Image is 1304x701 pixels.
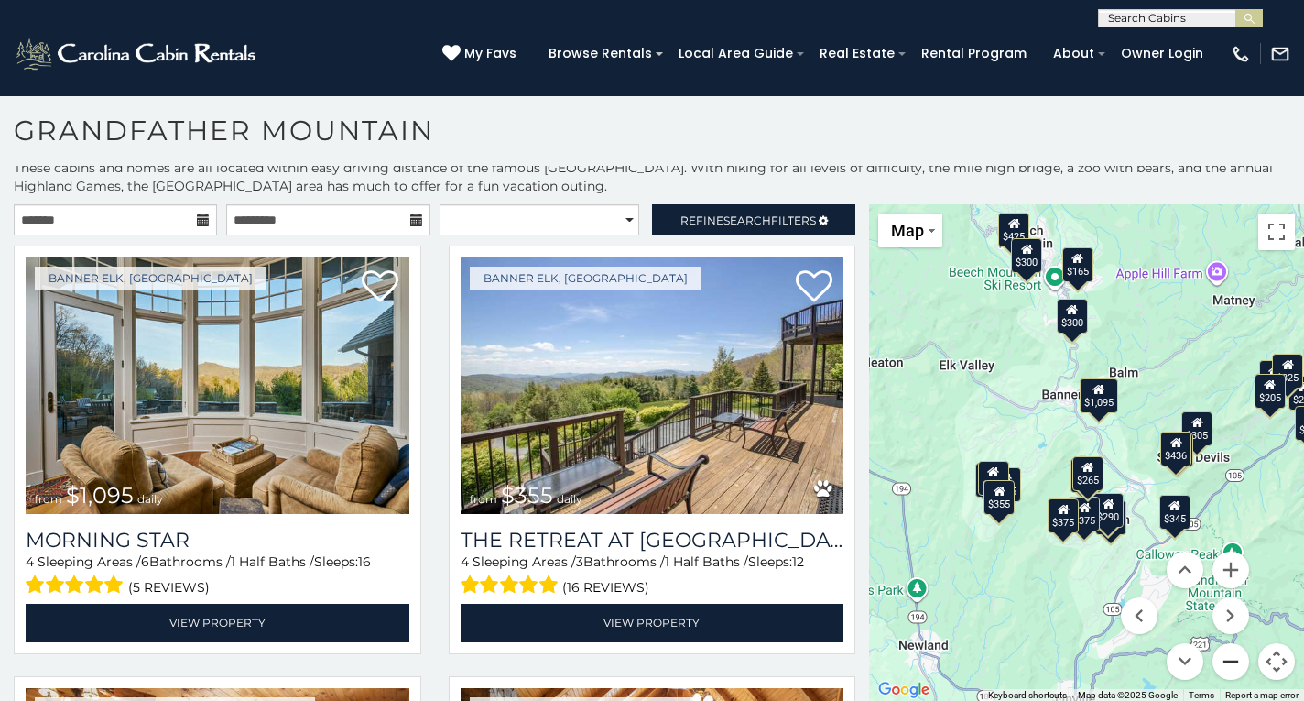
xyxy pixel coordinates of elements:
[464,44,516,63] span: My Favs
[1258,643,1295,680] button: Map camera controls
[461,553,469,570] span: 4
[26,604,409,641] a: View Property
[35,267,266,290] a: Banner Elk, [GEOGRAPHIC_DATA]
[1061,246,1092,281] div: $165
[878,214,942,247] button: Change map style
[1011,237,1042,272] div: $300
[14,36,261,72] img: White-1-2.png
[983,480,1015,515] div: $355
[998,212,1029,246] div: $425
[1079,378,1117,413] div: $1,095
[1212,597,1249,634] button: Move right
[1112,39,1212,68] a: Owner Login
[231,553,314,570] span: 1 Half Baths /
[1272,353,1303,388] div: $325
[470,492,497,506] span: from
[1044,39,1103,68] a: About
[1189,690,1214,700] a: Terms (opens in new tab)
[1225,690,1299,700] a: Report a map error
[1069,496,1100,531] div: $375
[1258,214,1295,250] button: Toggle fullscreen view
[362,268,398,307] a: Add to favorites
[461,553,844,599] div: Sleeping Areas / Bathrooms / Sleeps:
[461,528,844,553] h3: The Retreat at Mountain Meadows
[652,204,855,235] a: RefineSearchFilters
[1078,690,1178,700] span: Map data ©2025 Google
[26,553,34,570] span: 4
[1070,458,1102,493] div: $300
[26,257,409,514] a: Morning Star from $1,095 daily
[461,257,844,514] img: The Retreat at Mountain Meadows
[26,553,409,599] div: Sleeping Areas / Bathrooms / Sleeps:
[1212,643,1249,680] button: Zoom out
[562,575,649,599] span: (16 reviews)
[1255,374,1286,409] div: $205
[470,267,701,290] a: Banner Elk, [GEOGRAPHIC_DATA]
[665,553,748,570] span: 1 Half Baths /
[358,553,371,570] span: 16
[539,39,661,68] a: Browse Rentals
[141,553,149,570] span: 6
[576,553,583,570] span: 3
[1167,643,1203,680] button: Move down
[26,257,409,514] img: Morning Star
[35,492,62,506] span: from
[1092,493,1124,528] div: $290
[1162,432,1193,466] div: $375
[442,44,521,64] a: My Favs
[1167,552,1203,588] button: Move up
[1048,498,1079,533] div: $375
[792,553,804,570] span: 12
[891,221,924,240] span: Map
[1270,44,1290,64] img: mail-regular-white.png
[977,461,1008,496] div: $420
[1181,411,1212,445] div: $305
[974,462,1005,497] div: $240
[1159,494,1190,529] div: $345
[912,39,1036,68] a: Rental Program
[1121,597,1157,634] button: Move left
[1160,432,1191,466] div: $436
[1071,455,1103,490] div: $265
[1212,552,1249,588] button: Zoom in
[810,39,904,68] a: Real Estate
[137,492,163,506] span: daily
[723,214,771,227] span: Search
[557,492,582,506] span: daily
[461,604,844,641] a: View Property
[461,257,844,514] a: The Retreat at Mountain Meadows from $355 daily
[66,482,134,509] span: $1,095
[128,575,210,599] span: (5 reviews)
[461,528,844,553] a: The Retreat at [GEOGRAPHIC_DATA][PERSON_NAME]
[680,214,816,227] span: Refine Filters
[1094,499,1125,534] div: $350
[1056,298,1087,333] div: $300
[669,39,802,68] a: Local Area Guide
[501,482,553,509] span: $355
[1231,44,1251,64] img: phone-regular-white.png
[990,466,1021,501] div: $225
[26,528,409,553] a: Morning Star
